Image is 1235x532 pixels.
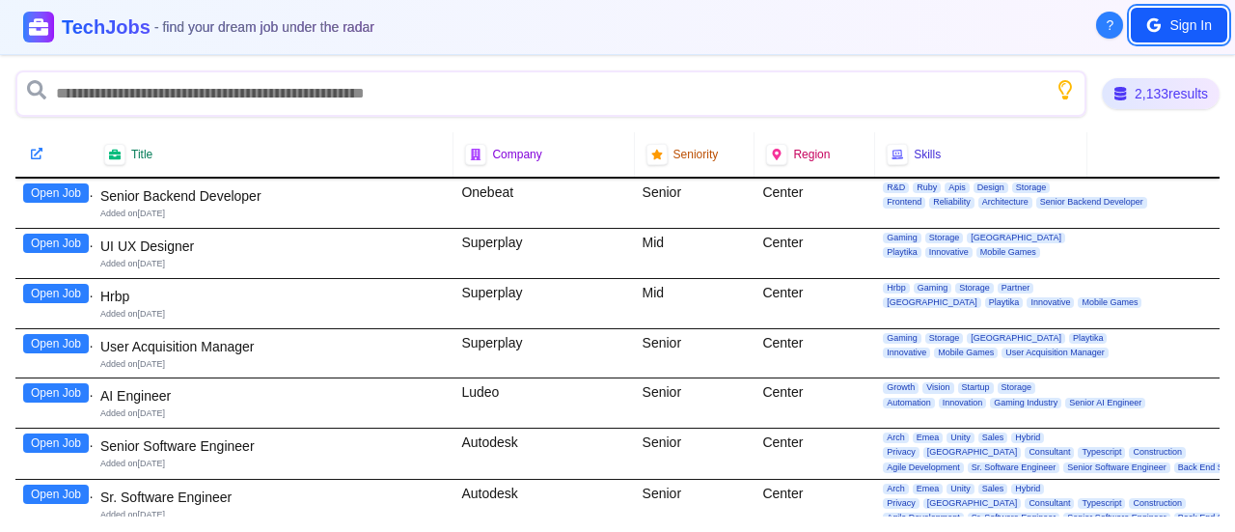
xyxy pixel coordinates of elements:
span: Storage [1012,182,1051,193]
span: Design [974,182,1008,193]
div: Superplay [453,279,634,328]
div: Added on [DATE] [100,258,446,270]
span: Construction [1129,498,1186,509]
div: Center [755,229,875,278]
div: User Acquisition Manager [100,337,446,356]
span: [GEOGRAPHIC_DATA] [967,233,1065,243]
span: Typescript [1078,498,1125,509]
div: Added on [DATE] [100,358,446,371]
div: Added on [DATE] [100,458,446,470]
div: Ludeo [453,378,634,428]
span: [GEOGRAPHIC_DATA] [883,297,981,308]
span: Sr. Software Engineer [968,513,1060,523]
div: Center [755,378,875,428]
span: Unity [947,484,974,494]
span: Arch [883,484,909,494]
button: Open Job [23,284,89,303]
div: Center [755,429,875,479]
span: Gaming [883,233,921,243]
span: Sales [978,433,1008,443]
span: Innovative [883,348,930,358]
span: [GEOGRAPHIC_DATA] [923,447,1022,458]
span: Gaming [883,333,921,344]
span: Unity [947,433,974,443]
button: Open Job [23,434,89,453]
span: Mobile Games [976,247,1040,258]
button: Open Job [23,334,89,353]
span: Senior Backend Developer [1036,197,1147,208]
span: Hybrid [1011,484,1044,494]
span: [GEOGRAPHIC_DATA] [923,498,1022,509]
span: Ruby [913,182,941,193]
span: Innovative [1027,297,1074,308]
button: Open Job [23,485,89,504]
span: Privacy [883,447,919,458]
span: Architecture [978,197,1032,208]
span: Growth [883,382,919,393]
span: Seniority [673,147,719,162]
div: Mid [635,279,755,328]
div: Autodesk [453,480,634,530]
div: UI UX Designer [100,237,446,256]
div: Senior [635,378,755,428]
span: Arch [883,433,909,443]
div: Added on [DATE] [100,509,446,521]
span: R&D [883,182,909,193]
span: Hrbp [883,283,910,294]
span: Construction [1129,447,1186,458]
span: Innovative [925,247,973,258]
h1: TechJobs [62,14,374,41]
div: Added on [DATE] [100,407,446,420]
span: Skills [914,147,941,162]
span: Agile Development [883,462,964,473]
div: Center [755,279,875,328]
button: Sign In [1131,8,1227,42]
span: Sales [978,484,1008,494]
span: ? [1107,15,1114,35]
span: Gaming Industry [990,398,1061,408]
span: Emea [913,484,944,494]
span: Hybrid [1011,433,1044,443]
button: Open Job [23,234,89,253]
div: Senior Backend Developer [100,186,446,206]
span: Agile Development [883,513,964,523]
span: Automation [883,398,935,408]
span: Region [793,147,830,162]
button: About Techjobs [1096,12,1123,39]
span: Company [492,147,541,162]
span: Gaming [914,283,952,294]
span: Senior Software Engineer [1063,513,1170,523]
span: Frontend [883,197,925,208]
span: Mobile Games [934,348,998,358]
span: Sr. Software Engineer [968,462,1060,473]
span: Reliability [929,197,974,208]
div: Mid [635,229,755,278]
button: Show search tips [1056,80,1075,99]
span: Vision [922,382,953,393]
div: Onebeat [453,179,634,228]
span: Storage [955,283,994,294]
button: Open Job [23,183,89,203]
div: Senior [635,179,755,228]
span: Title [131,147,152,162]
div: 2,133 results [1102,78,1220,109]
div: Superplay [453,329,634,378]
span: Mobile Games [1078,297,1141,308]
div: Center [755,329,875,378]
div: Added on [DATE] [100,308,446,321]
span: Playtika [1069,333,1108,344]
span: User Acquisition Manager [1002,348,1109,358]
span: Playtika [985,297,1024,308]
span: Emea [913,433,944,443]
div: Center [755,179,875,228]
span: Storage [925,233,964,243]
div: Hrbp [100,287,446,306]
span: Startup [958,382,994,393]
span: Typescript [1078,447,1125,458]
div: Autodesk [453,429,634,479]
div: Added on [DATE] [100,208,446,220]
span: Privacy [883,498,919,509]
button: Open Job [23,383,89,403]
span: Senior AI Engineer [1065,398,1145,408]
div: AI Engineer [100,386,446,406]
